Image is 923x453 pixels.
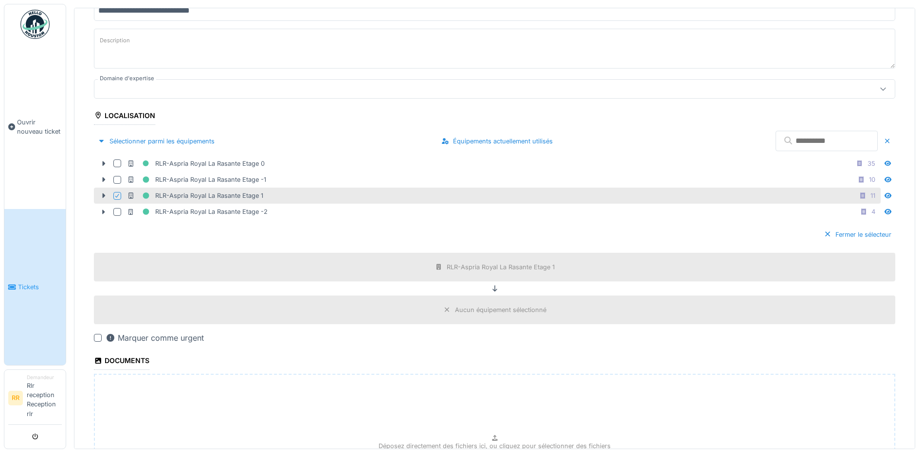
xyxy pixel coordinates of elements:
[17,118,62,136] span: Ouvrir nouveau ticket
[4,44,66,209] a: Ouvrir nouveau ticket
[871,207,875,216] div: 4
[4,209,66,365] a: Tickets
[27,374,62,422] li: Rlr reception Reception rlr
[127,206,268,218] div: RLR-Aspria Royal La Rasante Etage -2
[127,190,263,202] div: RLR-Aspria Royal La Rasante Etage 1
[8,374,62,425] a: RR DemandeurRlr reception Reception rlr
[27,374,62,381] div: Demandeur
[106,332,204,344] div: Marquer comme urgent
[98,35,132,47] label: Description
[94,135,218,148] div: Sélectionner parmi les équipements
[820,228,895,241] div: Fermer le sélecteur
[870,191,875,200] div: 11
[447,262,555,272] div: RLR-Aspria Royal La Rasante Etage 1
[98,74,156,83] label: Domaine d'expertise
[869,175,875,184] div: 10
[455,305,546,314] div: Aucun équipement sélectionné
[127,174,266,186] div: RLR-Aspria Royal La Rasante Etage -1
[868,159,875,168] div: 35
[8,391,23,405] li: RR
[127,157,265,170] div: RLR-Aspria Royal La Rasante Etage 0
[437,135,557,148] div: Équipements actuellement utilisés
[94,353,149,370] div: Documents
[94,108,155,125] div: Localisation
[20,10,50,39] img: Badge_color-CXgf-gQk.svg
[18,282,62,292] span: Tickets
[379,441,611,451] p: Déposez directement des fichiers ici, ou cliquez pour sélectionner des fichiers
